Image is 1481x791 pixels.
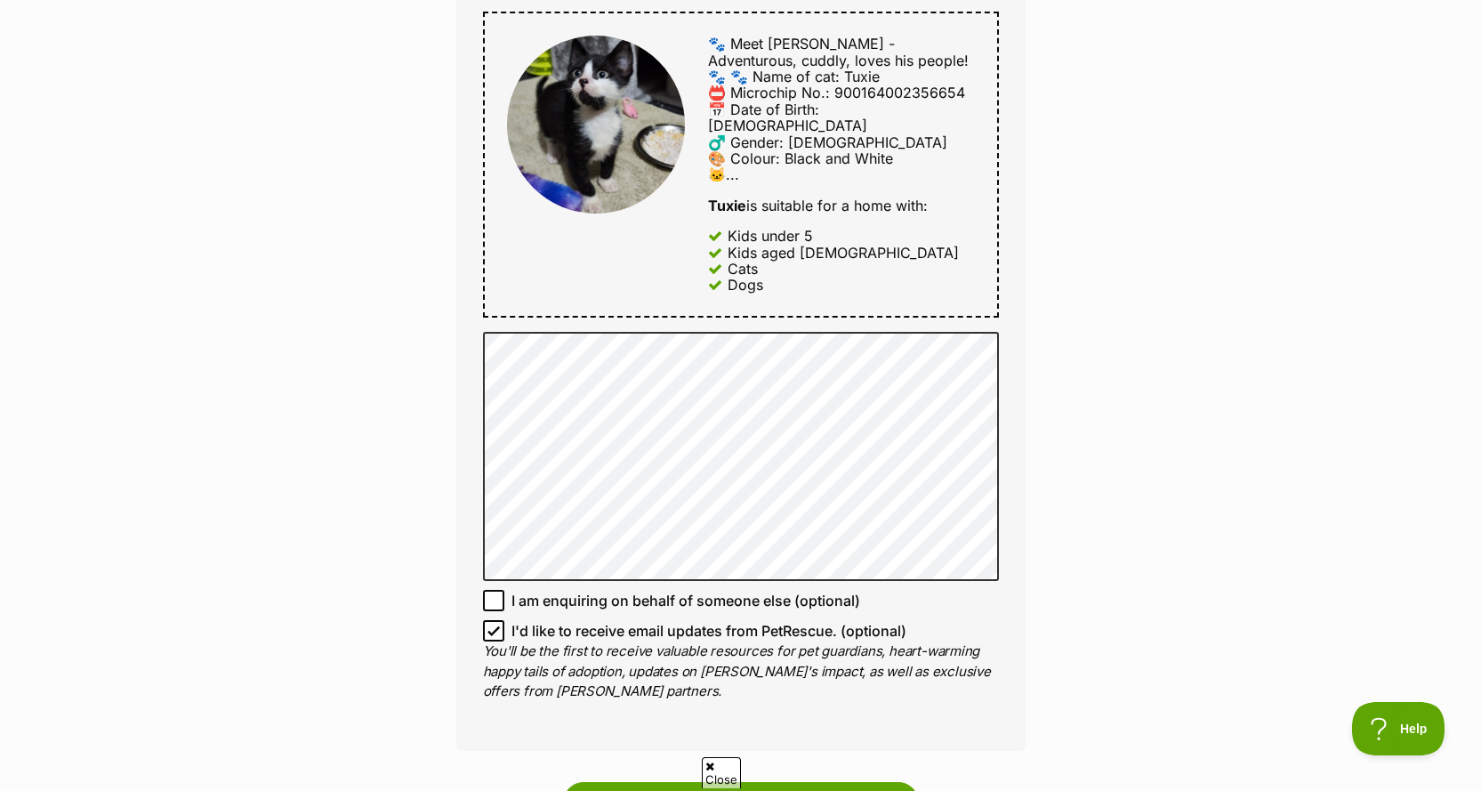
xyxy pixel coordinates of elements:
[728,277,763,293] div: Dogs
[708,35,969,85] span: 🐾 Meet [PERSON_NAME] - Adventurous, cuddly, loves his people! 🐾
[708,198,974,214] div: is suitable for a home with:
[1352,702,1445,755] iframe: Help Scout Beacon - Open
[728,228,813,244] div: Kids under 5
[507,36,685,214] img: Tuxie
[483,642,999,702] p: You'll be the first to receive valuable resources for pet guardians, heart-warming happy tails of...
[511,620,906,642] span: I'd like to receive email updates from PetRescue. (optional)
[728,245,959,261] div: Kids aged [DEMOGRAPHIC_DATA]
[702,757,741,788] span: Close
[728,261,758,277] div: Cats
[708,68,965,183] span: 🐾 Name of cat: Tuxie 📛 Microchip No.: 900164002356654 📅 Date of Birth: [DEMOGRAPHIC_DATA] ♂️ Gend...
[511,590,860,611] span: I am enquiring on behalf of someone else (optional)
[708,197,746,214] strong: Tuxie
